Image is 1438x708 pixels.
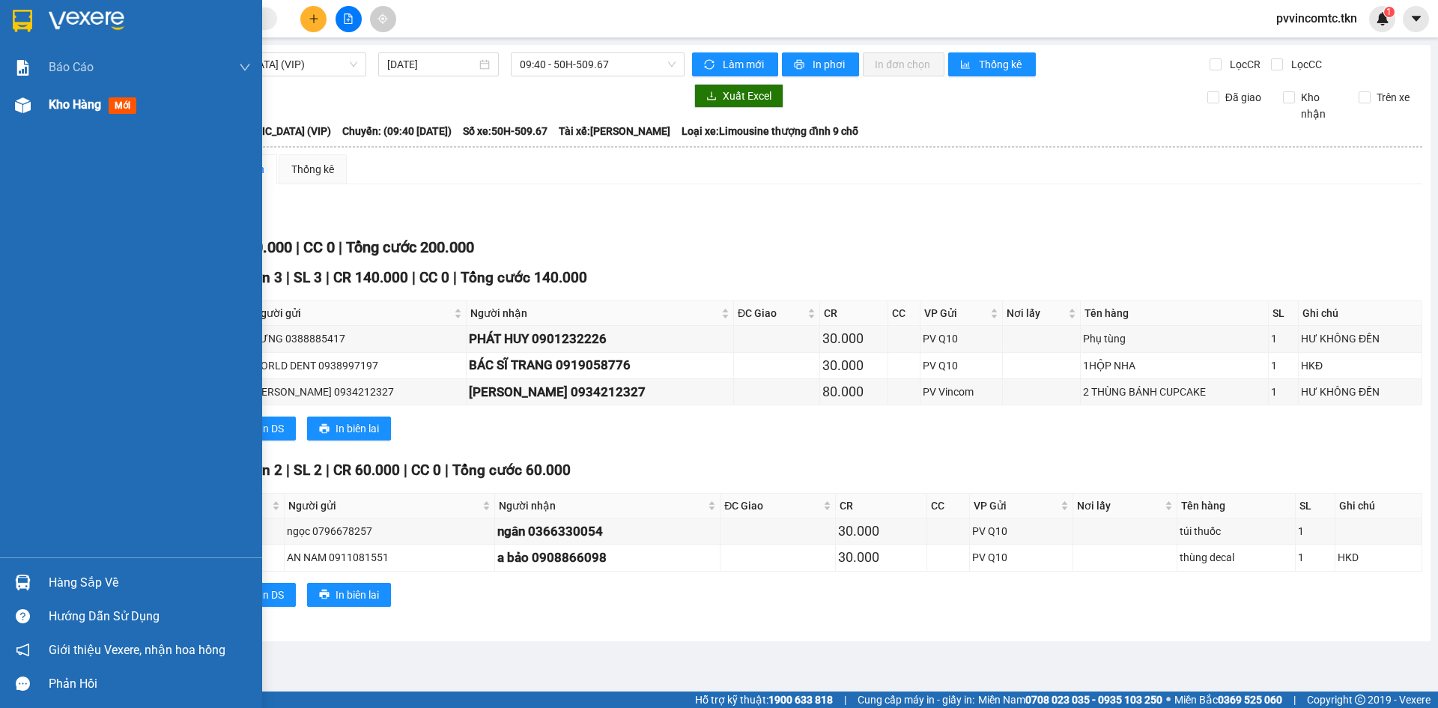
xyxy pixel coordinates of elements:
[307,417,391,441] button: printerIn biên lai
[694,84,783,108] button: downloadXuất Excel
[296,238,300,256] span: |
[412,269,416,286] span: |
[1081,301,1269,326] th: Tên hàng
[243,462,282,479] span: Đơn 2
[469,382,731,402] div: [PERSON_NAME] 0934212327
[972,523,1070,539] div: PV Q10
[924,305,987,321] span: VP Gửi
[326,269,330,286] span: |
[140,37,626,55] li: [STREET_ADDRESS][PERSON_NAME]. [GEOGRAPHIC_DATA], Tỉnh [GEOGRAPHIC_DATA]
[469,329,731,349] div: PHÁT HUY 0901232226
[844,692,846,708] span: |
[1355,695,1365,705] span: copyright
[346,238,474,256] span: Tổng cước 200.000
[1180,523,1292,539] div: túi thuốc
[1180,549,1292,566] div: thùng decal
[1166,697,1171,703] span: ⚪️
[1386,7,1392,17] span: 1
[1177,494,1295,518] th: Tên hàng
[243,269,282,286] span: Đơn 3
[1371,89,1416,106] span: Trên xe
[499,497,705,514] span: Người nhận
[738,305,804,321] span: ĐC Giao
[970,545,1073,571] td: PV Q10
[404,462,407,479] span: |
[49,572,251,594] div: Hàng sắp về
[300,6,327,32] button: plus
[979,56,1024,73] span: Thống kê
[923,384,1000,400] div: PV Vincom
[445,462,449,479] span: |
[1376,12,1389,25] img: icon-new-feature
[723,56,766,73] span: Làm mới
[704,59,717,71] span: sync
[822,381,885,402] div: 80.000
[768,694,833,706] strong: 1900 633 818
[286,462,290,479] span: |
[15,60,31,76] img: solution-icon
[419,269,449,286] span: CC 0
[836,494,927,518] th: CR
[49,673,251,695] div: Phản hồi
[1301,357,1419,374] div: HKĐ
[1077,497,1162,514] span: Nơi lấy
[497,548,718,568] div: a bảo 0908866098
[260,587,284,603] span: In DS
[1299,301,1422,326] th: Ghi chú
[1285,56,1324,73] span: Lọc CC
[377,13,388,24] span: aim
[794,59,807,71] span: printer
[469,355,731,375] div: BÁC SĨ TRANG 0919058776
[452,462,571,479] span: Tổng cước 60.000
[559,123,670,139] span: Tài xế: [PERSON_NAME]
[291,161,334,178] div: Thống kê
[140,55,626,74] li: Hotline: 1900 8153
[1083,357,1266,374] div: 1HỘP NHA
[1174,692,1282,708] span: Miền Bắc
[1269,301,1299,326] th: SL
[974,497,1058,514] span: VP Gửi
[1293,692,1296,708] span: |
[253,305,451,321] span: Người gửi
[888,301,920,326] th: CC
[333,462,400,479] span: CR 60.000
[724,497,820,514] span: ĐC Giao
[287,549,492,566] div: AN NAM 0911081551
[1271,357,1296,374] div: 1
[15,97,31,113] img: warehouse-icon
[1298,523,1332,539] div: 1
[309,13,319,24] span: plus
[923,330,1000,347] div: PV Q10
[1007,305,1065,321] span: Nơi lấy
[1271,330,1296,347] div: 1
[231,417,296,441] button: printerIn DS
[1219,89,1267,106] span: Đã giao
[838,547,924,568] div: 30.000
[16,609,30,623] span: question-circle
[920,353,1003,379] td: PV Q10
[1264,9,1369,28] span: pvvincomtc.tkn
[695,692,833,708] span: Hỗ trợ kỹ thuật:
[15,575,31,590] img: warehouse-icon
[813,56,847,73] span: In phơi
[1384,7,1395,17] sup: 1
[461,269,587,286] span: Tổng cước 140.000
[927,494,970,518] th: CC
[252,330,464,347] div: HƯNG 0388885417
[948,52,1036,76] button: bar-chartThống kê
[16,643,30,657] span: notification
[287,523,492,539] div: ngọc 0796678257
[972,549,1070,566] div: PV Q10
[336,587,379,603] span: In biên lai
[49,641,225,659] span: Giới thiệu Vexere, nhận hoa hồng
[252,357,464,374] div: WORLD DENT 0938997197
[960,59,973,71] span: bar-chart
[288,497,479,514] span: Người gửi
[49,605,251,628] div: Hướng dẫn sử dụng
[1301,330,1419,347] div: HƯ KHÔNG ĐỀN
[387,56,476,73] input: 13/09/2025
[1083,330,1266,347] div: Phụ tùng
[1296,494,1335,518] th: SL
[820,301,888,326] th: CR
[1083,384,1266,400] div: 2 THÙNG BÁNH CUPCAKE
